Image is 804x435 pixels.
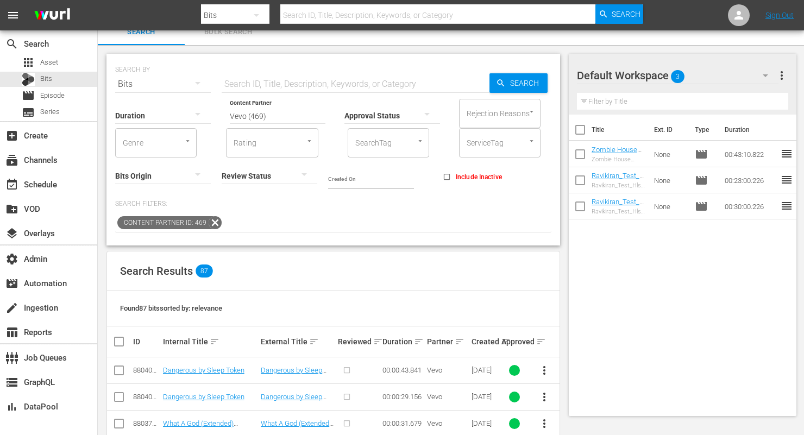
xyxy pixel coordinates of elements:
[5,253,18,266] span: Admin
[5,154,18,167] span: Channels
[612,4,640,24] span: Search
[22,89,35,102] span: Episode
[472,393,498,401] div: [DATE]
[648,115,689,145] th: Ext. ID
[120,304,222,312] span: Found 87 bits sorted by: relevance
[5,277,18,290] span: Automation
[261,335,335,348] div: External Title
[163,366,244,374] a: Dangerous by Sleep Token
[5,326,18,339] span: Reports
[117,216,209,229] span: Content Partner ID: 469
[780,147,793,160] span: reorder
[5,37,18,51] span: Search
[373,337,383,346] span: sort
[414,337,424,346] span: sort
[40,73,52,84] span: Bits
[133,419,160,427] div: 88037987
[775,69,788,82] span: more_vert
[133,366,160,374] div: 88040474
[592,115,648,145] th: Title
[427,393,442,401] span: Vevo
[720,193,780,219] td: 00:30:00.226
[538,417,551,430] span: more_vert
[720,141,780,167] td: 00:43:10.822
[40,57,58,68] span: Asset
[472,419,498,427] div: [DATE]
[40,106,60,117] span: Series
[104,26,178,39] span: Search
[415,136,425,146] button: Open
[780,173,793,186] span: reorder
[210,337,219,346] span: sort
[526,106,537,117] button: Open
[592,156,646,163] div: Zombie House Flipping: Ranger Danger
[309,337,319,346] span: sort
[163,335,257,348] div: Internal Title
[489,73,548,93] button: Search
[531,384,557,410] button: more_vert
[40,90,65,101] span: Episode
[304,136,315,146] button: Open
[526,136,537,146] button: Open
[5,400,18,413] span: DataPool
[22,73,35,86] div: Bits
[506,73,548,93] span: Search
[382,366,424,374] div: 00:00:43.841
[115,69,211,99] div: Bits
[427,366,442,374] span: Vevo
[191,26,265,39] span: Bulk Search
[695,200,708,213] span: Episode
[382,393,424,401] div: 00:00:29.156
[765,11,794,20] a: Sign Out
[592,146,642,170] a: Zombie House Flipping: Ranger Danger
[115,199,551,209] p: Search Filters:
[133,337,160,346] div: ID
[5,178,18,191] span: Schedule
[531,357,557,383] button: more_vert
[688,115,718,145] th: Type
[592,182,646,189] div: Ravikiran_Test_Hlsv2_Seg
[427,419,442,427] span: Vevo
[592,198,644,222] a: Ravikiran_Test_Hlsv2_Seg_30mins_Duration
[7,9,20,22] span: menu
[538,364,551,377] span: more_vert
[650,193,690,219] td: None
[26,3,78,28] img: ans4CAIJ8jUAAAAAAAAAAAAAAAAAAAAAAAAgQb4GAAAAAAAAAAAAAAAAAAAAAAAAJMjXAAAAAAAAAAAAAAAAAAAAAAAAgAT5G...
[382,419,424,427] div: 00:00:31.679
[196,264,213,278] span: 87
[5,376,18,389] span: GraphQL
[5,203,18,216] span: VOD
[163,393,244,401] a: Dangerous by Sleep Token
[382,335,424,348] div: Duration
[695,174,708,187] span: Episode
[338,335,379,348] div: Reviewed
[22,106,35,119] span: Series
[261,393,326,409] a: Dangerous by Sleep Token
[133,393,160,401] div: 88040448
[577,60,779,91] div: Default Workspace
[5,227,18,240] span: Overlays
[695,148,708,161] span: Episode
[120,264,193,278] span: Search Results
[456,172,502,182] span: Include Inactive
[780,199,793,212] span: reorder
[775,62,788,89] button: more_vert
[5,129,18,142] span: Create
[427,335,468,348] div: Partner
[472,335,498,348] div: Created
[183,136,193,146] button: Open
[472,366,498,374] div: [DATE]
[650,167,690,193] td: None
[595,4,643,24] button: Search
[5,351,18,364] span: Job Queues
[501,335,528,348] div: Approved
[261,366,326,382] a: Dangerous by Sleep Token
[455,337,464,346] span: sort
[22,56,35,69] span: Asset
[720,167,780,193] td: 00:23:00.226
[592,172,644,188] a: Ravikiran_Test_Hlsv2_Seg
[650,141,690,167] td: None
[592,208,646,215] div: Ravikiran_Test_Hlsv2_Seg_30mins_Duration
[5,301,18,314] span: Ingestion
[538,390,551,404] span: more_vert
